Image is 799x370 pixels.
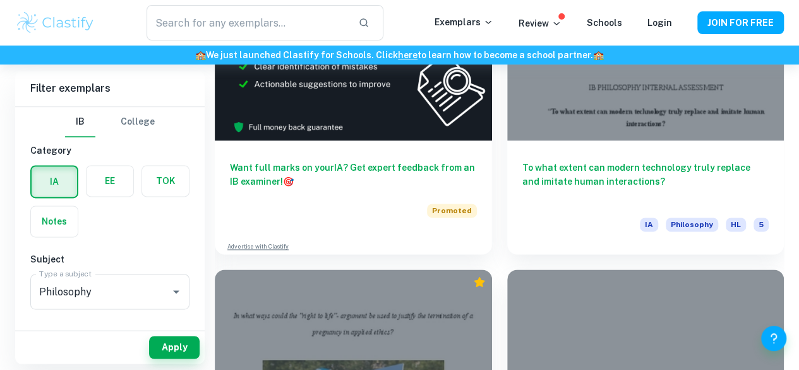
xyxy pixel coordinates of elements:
a: Login [647,18,672,28]
button: EE [87,166,133,196]
span: Philosophy [666,218,718,231]
input: Search for any exemplars... [147,5,349,40]
a: Advertise with Clastify [227,242,289,251]
a: here [398,50,418,60]
h6: We just launched Clastify for Schools. Click to learn how to become a school partner. [3,48,796,62]
span: HL [726,218,746,231]
p: Exemplars [435,15,493,29]
span: 🏫 [195,50,206,60]
button: IB [65,107,95,137]
button: IA [32,166,77,197]
button: Apply [149,336,200,359]
h6: To what extent can modern technology truly replace and imitate human interactions? [522,161,769,202]
span: 🎯 [283,176,294,187]
button: JOIN FOR FREE [697,11,784,34]
p: Review [519,16,562,30]
h6: Filter exemplars [15,71,205,106]
div: Premium [473,276,486,288]
h6: Category [30,144,189,157]
span: 5 [754,218,769,231]
span: 🏫 [593,50,604,60]
button: College [121,107,155,137]
label: Type a subject [39,268,92,279]
h6: Subject [30,252,189,266]
button: Help and Feedback [761,326,786,351]
button: TOK [142,166,189,196]
button: Notes [31,206,78,237]
div: Filter type choice [65,107,155,137]
span: Promoted [427,204,477,218]
img: Clastify logo [15,10,95,35]
button: Open [167,283,185,300]
span: IA [640,218,658,231]
a: Schools [587,18,622,28]
h6: Want full marks on your IA ? Get expert feedback from an IB examiner! [230,161,477,188]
